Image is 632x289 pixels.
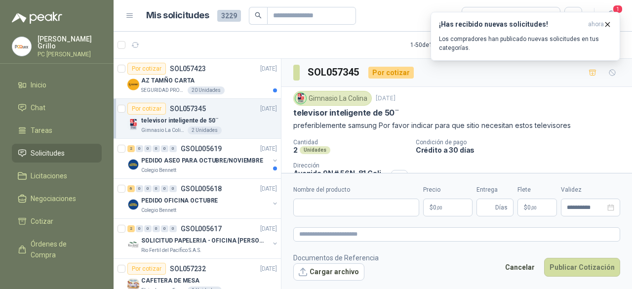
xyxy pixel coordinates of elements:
[293,91,372,106] div: Gimnasio La Colina
[260,264,277,274] p: [DATE]
[136,145,143,152] div: 0
[293,252,379,263] p: Documentos de Referencia
[188,86,225,94] div: 20 Unidades
[260,224,277,234] p: [DATE]
[293,120,620,131] p: preferiblemente samsung Por favor indicar para que sitio necesitan estos televisores
[181,225,222,232] p: GSOL005617
[141,166,176,174] p: Colegio Bennett
[31,170,67,181] span: Licitaciones
[293,185,419,195] label: Nombre del producto
[517,185,557,195] label: Flete
[12,121,102,140] a: Tareas
[12,189,102,208] a: Negociaciones
[544,258,620,277] button: Publicar Cotización
[181,145,222,152] p: GSOL005619
[144,185,152,192] div: 0
[410,37,474,53] div: 1 - 50 de 1363
[293,263,364,281] button: Cargar archivo
[144,145,152,152] div: 0
[12,212,102,231] a: Cotizar
[431,12,620,61] button: ¡Has recibido nuevas solicitudes!ahora Los compradores han publicado nuevas solicitudes en tus ca...
[127,225,135,232] div: 2
[144,225,152,232] div: 0
[612,4,623,14] span: 1
[531,205,537,210] span: ,00
[141,116,218,125] p: televisor inteligente de 50¨
[38,36,102,49] p: [PERSON_NAME] Grillo
[169,225,177,232] div: 0
[161,225,168,232] div: 0
[368,67,414,79] div: Por cotizar
[376,94,395,103] p: [DATE]
[141,86,186,94] p: SEGURIDAD PROVISER LTDA
[136,225,143,232] div: 0
[439,20,584,29] h3: ¡Has recibido nuevas solicitudes!
[468,10,521,21] div: 2 seleccionadas
[31,125,52,136] span: Tareas
[38,51,102,57] p: PC [PERSON_NAME]
[153,225,160,232] div: 0
[423,199,473,216] p: $0,00
[141,76,195,85] p: AZ TAMÑO CARTA
[12,12,62,24] img: Logo peakr
[127,263,166,275] div: Por cotizar
[169,145,177,152] div: 0
[12,144,102,163] a: Solicitudes
[476,185,513,195] label: Entrega
[12,76,102,94] a: Inicio
[260,64,277,74] p: [DATE]
[308,65,360,80] h3: SOL057345
[561,185,620,195] label: Validez
[141,247,201,254] p: Rio Fertil del Pacífico S.A.S.
[141,206,176,214] p: Colegio Bennett
[524,205,527,210] span: $
[217,10,241,22] span: 3229
[293,146,298,154] p: 2
[127,145,135,152] div: 2
[12,98,102,117] a: Chat
[114,99,281,139] a: Por cotizarSOL057345[DATE] Company Logotelevisor inteligente de 50¨Gimnasio La Colina2 Unidades
[527,205,537,210] span: 0
[436,205,442,210] span: ,00
[416,139,628,146] p: Condición de pago
[153,145,160,152] div: 0
[141,156,263,165] p: PEDIDO ASEO PARA OCTUBRE/NOVIEMBRE
[602,7,620,25] button: 1
[293,139,408,146] p: Cantidad
[416,146,628,154] p: Crédito a 30 días
[423,185,473,195] label: Precio
[12,37,31,56] img: Company Logo
[141,236,264,246] p: SOLICITUD PAPELERIA - OFICINA [PERSON_NAME]
[260,144,277,154] p: [DATE]
[127,159,139,170] img: Company Logo
[31,80,46,90] span: Inicio
[495,199,508,216] span: Días
[146,8,209,23] h1: Mis solicitudes
[136,185,143,192] div: 0
[188,126,222,134] div: 2 Unidades
[127,119,139,130] img: Company Logo
[31,193,76,204] span: Negociaciones
[31,148,65,159] span: Solicitudes
[500,258,540,277] button: Cancelar
[127,79,139,90] img: Company Logo
[31,239,92,260] span: Órdenes de Compra
[31,216,53,227] span: Cotizar
[293,108,399,118] p: televisor inteligente de 50¨
[295,93,306,104] img: Company Logo
[12,166,102,185] a: Licitaciones
[169,185,177,192] div: 0
[127,185,135,192] div: 6
[127,183,279,214] a: 6 0 0 0 0 0 GSOL005618[DATE] Company LogoPEDIDO OFICINA OCTUBREColegio Bennett
[31,102,45,113] span: Chat
[127,223,279,254] a: 2 0 0 0 0 0 GSOL005617[DATE] Company LogoSOLICITUD PAPELERIA - OFICINA [PERSON_NAME]Rio Fertil de...
[161,185,168,192] div: 0
[161,145,168,152] div: 0
[127,143,279,174] a: 2 0 0 0 0 0 GSOL005619[DATE] Company LogoPEDIDO ASEO PARA OCTUBRE/NOVIEMBREColegio Bennett
[12,235,102,264] a: Órdenes de Compra
[293,169,387,194] p: Avenida 9N # 56N-81 Cali , [PERSON_NAME][GEOGRAPHIC_DATA]
[260,104,277,114] p: [DATE]
[170,65,206,72] p: SOL057423
[588,20,604,29] span: ahora
[127,103,166,115] div: Por cotizar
